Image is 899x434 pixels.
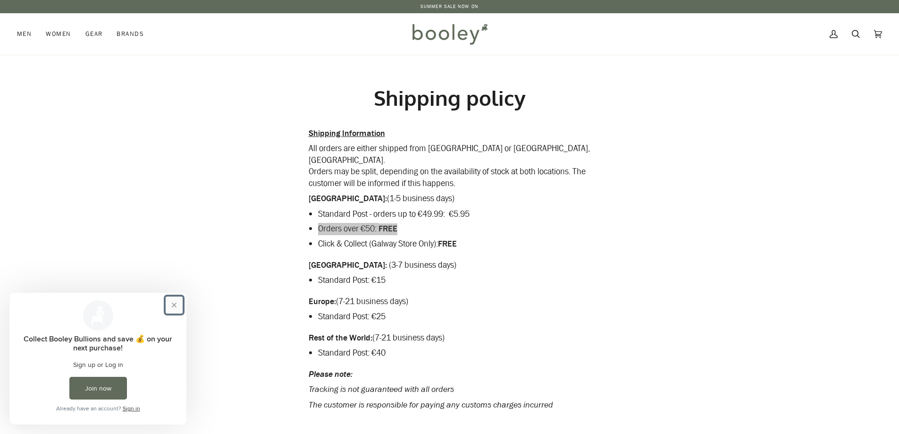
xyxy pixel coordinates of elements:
a: Women [39,13,78,55]
iframe: Loyalty program pop-up with offers and actions [9,293,186,425]
strong: FREE [378,223,397,234]
strong: FREE [438,238,457,249]
a: Gear [78,13,110,55]
li: Standard Post: €15 [318,275,591,287]
p: (1-5 business days) [309,193,591,205]
p: (7-21 business days) [309,332,591,344]
a: SUMMER SALE NOW ON [420,3,479,10]
strong: Rest of the World: [309,332,372,343]
li: Standard Post - orders up to €49.99: €5.95 [318,209,591,221]
li: Standard Post: €25 [318,311,591,323]
li: Orders over €50: [318,223,591,235]
p: (3-7 business days) [309,260,591,272]
p: (7-21 business days) [309,296,591,308]
span: Brands [117,29,144,39]
li: Click & Collect (Galway Store Only): [318,238,591,250]
strong: Shipping Information [309,128,385,139]
em: Tracking is not guaranteed with all orders [309,383,454,395]
strong: [GEOGRAPHIC_DATA]: [309,193,387,204]
em: Please note: [309,369,353,380]
img: Booley [408,20,491,48]
span: Men [17,29,32,39]
a: Men [17,13,39,55]
a: Brands [109,13,151,55]
em: The customer is responsible for paying any customs charges incurred [309,399,553,411]
strong: Europe: [309,296,336,307]
span: Women [46,29,71,39]
strong: [GEOGRAPHIC_DATA]: [309,260,387,271]
p: All orders are either shipped from [GEOGRAPHIC_DATA] or [GEOGRAPHIC_DATA], [GEOGRAPHIC_DATA]. Ord... [309,143,591,189]
span: Gear [85,29,103,39]
li: Standard Post: €40 [318,348,591,359]
h1: Shipping policy [309,85,591,111]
